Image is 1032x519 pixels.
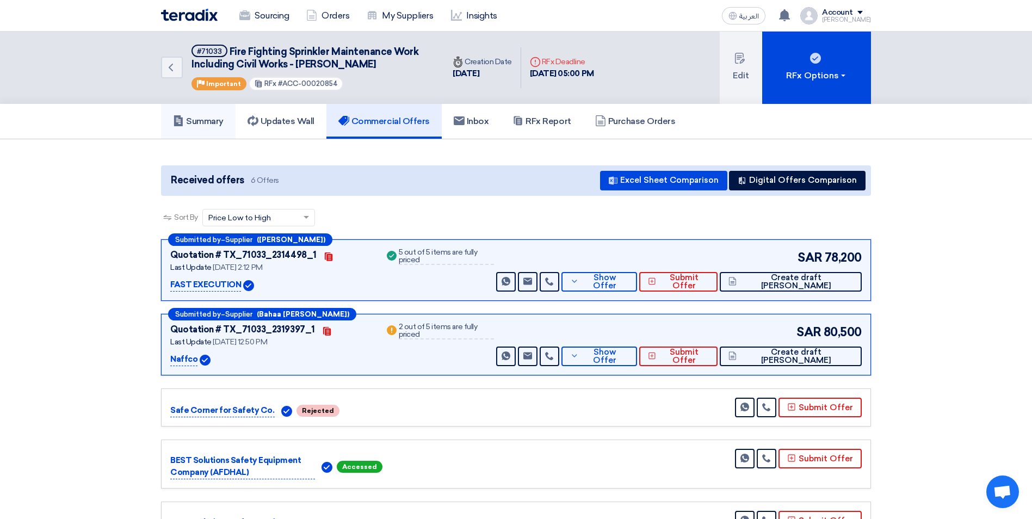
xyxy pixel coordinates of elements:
[161,9,218,21] img: Teradix logo
[800,7,818,24] img: profile_test.png
[561,347,637,366] button: Show Offer
[225,311,252,318] span: Supplier
[175,236,221,243] span: Submitted by
[337,461,382,473] span: Accessed
[583,104,688,139] a: Purchase Orders
[778,398,862,417] button: Submit Offer
[639,347,718,366] button: Submit Offer
[722,7,765,24] button: العربية
[173,116,224,127] h5: Summary
[170,404,275,417] p: Safe Corner for Safety Co.
[243,280,254,291] img: Verified Account
[582,348,629,364] span: Show Offer
[762,32,871,104] button: RFx Options
[338,116,430,127] h5: Commercial Offers
[236,104,326,139] a: Updates Wall
[264,79,276,88] span: RFx
[500,104,583,139] a: RFx Report
[170,323,315,336] div: Quotation # TX_71033_2319397_1
[170,353,197,366] p: Naffco
[225,236,252,243] span: Supplier
[191,46,418,70] span: Fire Fighting Sprinkler Maintenance Work Including Civil Works - [PERSON_NAME]
[358,4,442,28] a: My Suppliers
[170,263,212,272] span: Last Update
[170,279,241,292] p: FAST EXECUTION
[512,116,571,127] h5: RFx Report
[251,175,279,186] span: 6 Offers
[798,249,823,267] span: SAR
[208,212,271,224] span: Price Low to High
[720,32,762,104] button: Edit
[796,323,821,341] span: SAR
[600,171,727,190] button: Excel Sheet Comparison
[786,69,848,82] div: RFx Options
[399,249,494,265] div: 5 out of 5 items are fully priced
[442,4,506,28] a: Insights
[986,475,1019,508] a: Open chat
[168,233,332,246] div: –
[659,274,709,290] span: Submit Offer
[248,116,314,127] h5: Updates Wall
[453,67,512,80] div: [DATE]
[530,67,594,80] div: [DATE] 05:00 PM
[530,56,594,67] div: RFx Deadline
[453,56,512,67] div: Creation Date
[200,355,211,366] img: Verified Account
[298,4,358,28] a: Orders
[639,272,718,292] button: Submit Offer
[659,348,709,364] span: Submit Offer
[278,79,338,88] span: #ACC-00020854
[175,311,221,318] span: Submitted by
[824,323,862,341] span: 80,500
[322,462,332,473] img: Verified Account
[442,104,501,139] a: Inbox
[170,454,315,479] p: BEST Solutions Safety Equipment Company (AFDHAL)
[454,116,489,127] h5: Inbox
[739,13,759,20] span: العربية
[296,405,339,417] span: Rejected
[191,45,431,71] h5: Fire Fighting Sprinkler Maintenance Work Including Civil Works - Aziz Mall Jeddah
[257,236,325,243] b: ([PERSON_NAME])
[822,8,853,17] div: Account
[170,337,212,347] span: Last Update
[206,80,241,88] span: Important
[197,48,222,55] div: #71033
[161,104,236,139] a: Summary
[561,272,637,292] button: Show Offer
[739,348,853,364] span: Create draft [PERSON_NAME]
[326,104,442,139] a: Commercial Offers
[720,272,862,292] button: Create draft [PERSON_NAME]
[213,337,267,347] span: [DATE] 12:50 PM
[168,308,356,320] div: –
[720,347,862,366] button: Create draft [PERSON_NAME]
[281,406,292,417] img: Verified Account
[171,173,244,188] span: Received offers
[825,249,862,267] span: 78,200
[257,311,349,318] b: (Bahaa [PERSON_NAME])
[213,263,262,272] span: [DATE] 2:12 PM
[729,171,866,190] button: Digital Offers Comparison
[231,4,298,28] a: Sourcing
[595,116,676,127] h5: Purchase Orders
[822,17,871,23] div: [PERSON_NAME]
[399,323,494,339] div: 2 out of 5 items are fully priced
[582,274,629,290] span: Show Offer
[174,212,198,223] span: Sort By
[739,274,853,290] span: Create draft [PERSON_NAME]
[778,449,862,468] button: Submit Offer
[170,249,317,262] div: Quotation # TX_71033_2314498_1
